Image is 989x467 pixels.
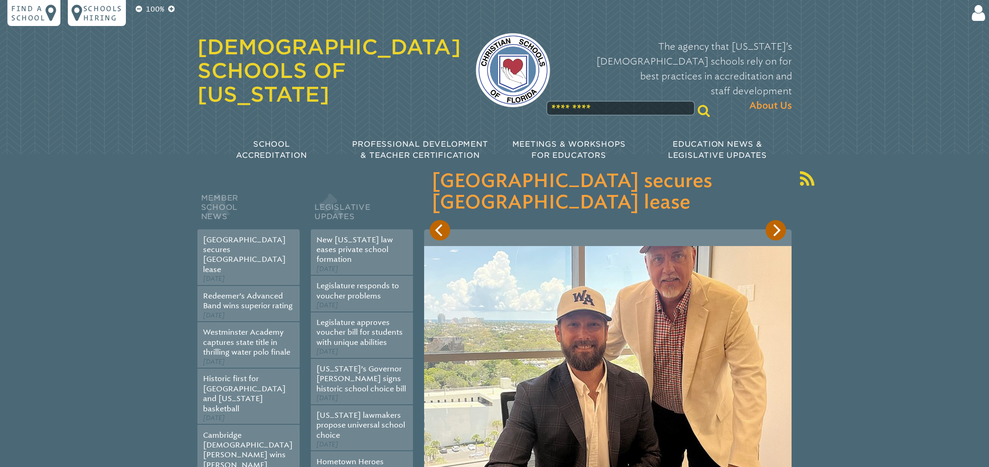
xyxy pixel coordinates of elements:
[203,275,225,283] span: [DATE]
[203,414,225,422] span: [DATE]
[11,4,46,22] p: Find a school
[203,374,286,413] a: Historic first for [GEOGRAPHIC_DATA] and [US_STATE] basketball
[316,235,393,264] a: New [US_STATE] law eases private school formation
[83,4,122,22] p: Schools Hiring
[203,235,286,274] a: [GEOGRAPHIC_DATA] secures [GEOGRAPHIC_DATA] lease
[512,140,626,160] span: Meetings & Workshops for Educators
[316,281,399,300] a: Legislature responds to voucher problems
[316,411,405,440] a: [US_STATE] lawmakers propose universal school choice
[144,4,166,15] p: 100%
[565,39,792,113] p: The agency that [US_STATE]’s [DEMOGRAPHIC_DATA] schools rely on for best practices in accreditati...
[316,364,406,393] a: [US_STATE]’s Governor [PERSON_NAME] signs historic school choice bill
[236,140,307,160] span: School Accreditation
[749,98,792,113] span: About Us
[203,311,225,319] span: [DATE]
[316,441,338,448] span: [DATE]
[668,140,767,160] span: Education News & Legislative Updates
[316,301,338,309] span: [DATE]
[476,33,550,107] img: csf-logo-web-colors.png
[430,220,450,240] button: Previous
[197,191,300,229] h2: Member School News
[316,348,338,356] span: [DATE]
[197,35,461,106] a: [DEMOGRAPHIC_DATA] Schools of [US_STATE]
[203,292,293,310] a: Redeemer’s Advanced Band wins superior rating
[316,265,338,273] span: [DATE]
[352,140,488,160] span: Professional Development & Teacher Certification
[203,328,290,357] a: Westminster Academy captures state title in thrilling water polo finale
[432,171,784,214] h3: [GEOGRAPHIC_DATA] secures [GEOGRAPHIC_DATA] lease
[316,394,338,402] span: [DATE]
[316,318,403,347] a: Legislature approves voucher bill for students with unique abilities
[766,220,786,240] button: Next
[311,191,413,229] h2: Legislative Updates
[203,358,225,366] span: [DATE]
